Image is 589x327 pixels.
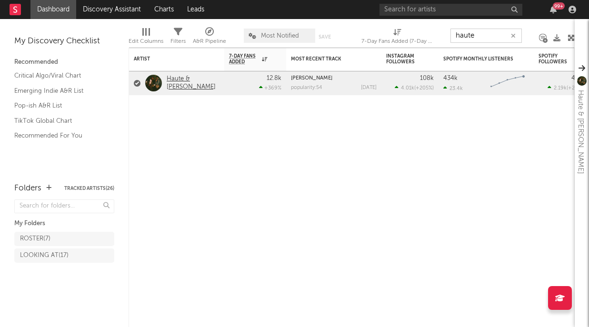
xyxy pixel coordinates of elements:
[291,56,362,62] div: Most Recent Track
[420,75,434,81] div: 108k
[64,186,114,191] button: Tracked Artists(26)
[386,53,419,65] div: Instagram Followers
[14,70,105,81] a: Critical Algo/Viral Chart
[14,130,105,141] a: Recommended For You
[20,233,50,245] div: ROSTER ( 7 )
[548,85,586,91] div: ( )
[229,53,260,65] span: 7-Day Fans Added
[14,116,105,126] a: TikTok Global Chart
[14,36,114,47] div: My Discovery Checklist
[170,36,186,47] div: Filters
[14,100,105,111] a: Pop-ish A&R List
[14,183,41,194] div: Folders
[554,86,567,91] span: 2.19k
[167,75,220,91] a: Haute & [PERSON_NAME]
[568,86,585,91] span: +247 %
[259,85,281,91] div: +369 %
[291,76,377,81] div: Sophie
[14,86,105,96] a: Emerging Indie A&R List
[291,76,332,81] a: [PERSON_NAME]
[14,57,114,68] div: Recommended
[361,24,433,51] div: 7-Day Fans Added (7-Day Fans Added)
[416,86,432,91] span: +205 %
[550,6,557,13] button: 99+
[267,75,281,81] div: 12.8k
[379,4,522,16] input: Search for artists
[486,71,529,95] svg: Chart title
[14,199,114,213] input: Search for folders...
[20,250,69,261] div: LOOKING AT ( 17 )
[261,33,299,39] span: Most Notified
[129,24,163,51] div: Edit Columns
[129,36,163,47] div: Edit Columns
[450,29,522,43] input: Search...
[14,232,114,246] a: ROSTER(7)
[395,85,434,91] div: ( )
[443,85,463,91] div: 23.4k
[443,56,515,62] div: Spotify Monthly Listeners
[539,53,572,65] div: Spotify Followers
[571,75,586,81] div: 43.1k
[575,90,586,174] div: Haute & [PERSON_NAME]
[401,86,414,91] span: 4.01k
[14,248,114,263] a: LOOKING AT(17)
[361,36,433,47] div: 7-Day Fans Added (7-Day Fans Added)
[134,56,205,62] div: Artist
[14,218,114,229] div: My Folders
[193,24,226,51] div: A&R Pipeline
[291,85,322,90] div: popularity: 54
[193,36,226,47] div: A&R Pipeline
[361,85,377,90] div: [DATE]
[553,2,565,10] div: 99 +
[319,34,331,40] button: Save
[443,75,458,81] div: 434k
[170,24,186,51] div: Filters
